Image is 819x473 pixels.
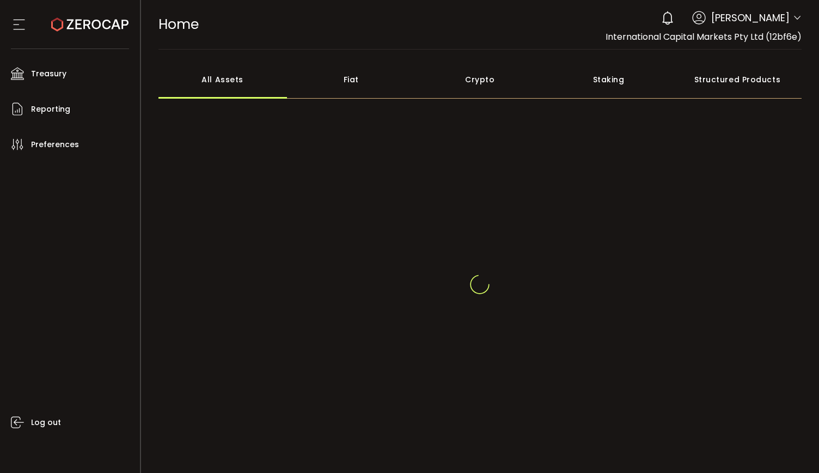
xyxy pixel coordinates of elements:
[711,10,790,25] span: [PERSON_NAME]
[415,60,544,99] div: Crypto
[287,60,415,99] div: Fiat
[673,60,802,99] div: Structured Products
[31,101,70,117] span: Reporting
[544,60,673,99] div: Staking
[158,15,199,34] span: Home
[158,60,287,99] div: All Assets
[31,137,79,153] span: Preferences
[31,415,61,430] span: Log out
[31,66,66,82] span: Treasury
[606,31,802,43] span: International Capital Markets Pty Ltd (12bf6e)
